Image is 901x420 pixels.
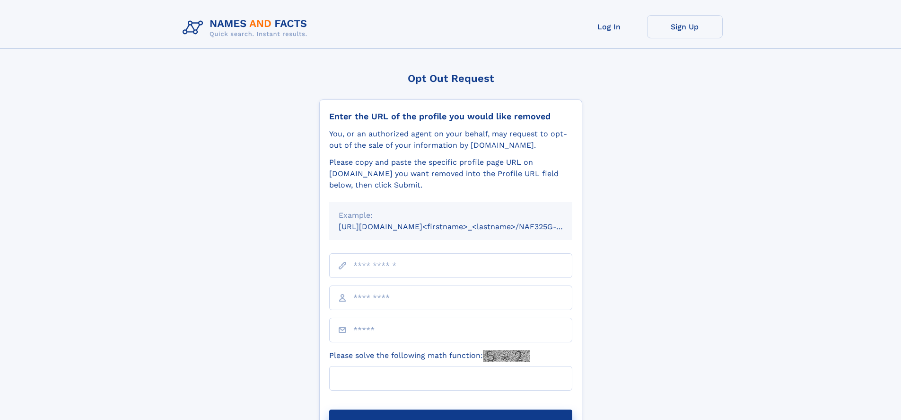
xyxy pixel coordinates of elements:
[571,15,647,38] a: Log In
[179,15,315,41] img: Logo Names and Facts
[329,157,572,191] div: Please copy and paste the specific profile page URL on [DOMAIN_NAME] you want removed into the Pr...
[329,111,572,122] div: Enter the URL of the profile you would like removed
[329,128,572,151] div: You, or an authorized agent on your behalf, may request to opt-out of the sale of your informatio...
[319,72,582,84] div: Opt Out Request
[339,222,590,231] small: [URL][DOMAIN_NAME]<firstname>_<lastname>/NAF325G-xxxxxxxx
[647,15,723,38] a: Sign Up
[329,350,530,362] label: Please solve the following math function:
[339,210,563,221] div: Example:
